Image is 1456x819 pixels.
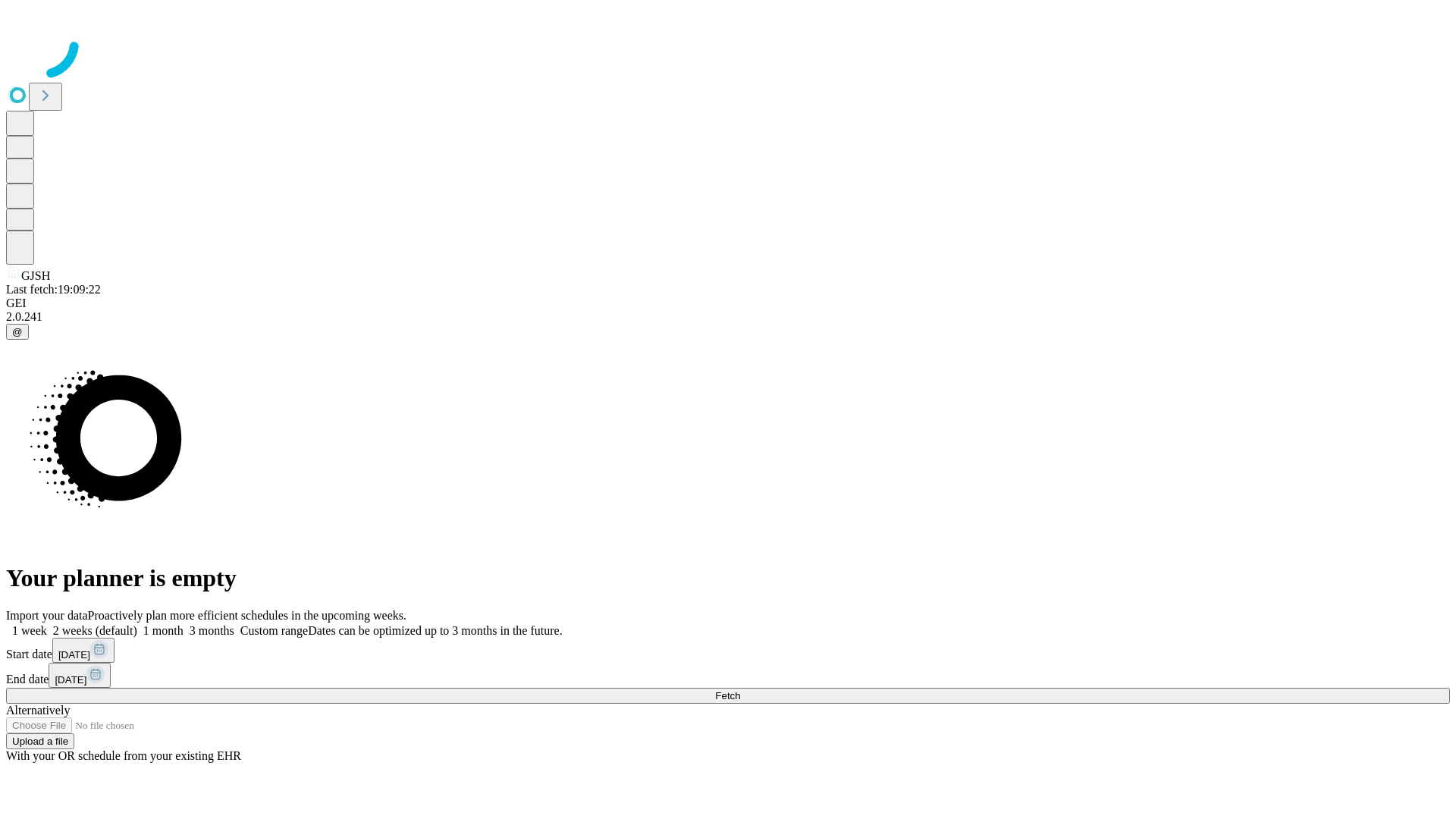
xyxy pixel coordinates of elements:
[55,674,86,686] span: [DATE]
[6,733,74,749] button: Upload a file
[6,704,70,717] span: Alternatively
[12,326,23,337] span: @
[240,624,308,637] span: Custom range
[6,688,1450,704] button: Fetch
[6,283,101,296] span: Last fetch: 19:09:22
[6,609,88,622] span: Import your data
[49,663,111,688] button: [DATE]
[12,624,47,637] span: 1 week
[190,624,234,637] span: 3 months
[715,690,740,701] span: Fetch
[6,297,1450,310] div: GEI
[88,609,406,622] span: Proactively plan more efficient schedules in the upcoming weeks.
[52,638,115,663] button: [DATE]
[53,624,137,637] span: 2 weeks (default)
[6,564,1450,592] h1: Your planner is empty
[6,638,1450,663] div: Start date
[308,624,562,637] span: Dates can be optimized up to 3 months in the future.
[6,310,1450,324] div: 2.0.241
[6,749,241,762] span: With your OR schedule from your existing EHR
[21,269,50,282] span: GJSH
[6,663,1450,688] div: End date
[143,624,184,637] span: 1 month
[58,649,90,661] span: [DATE]
[6,324,29,340] button: @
